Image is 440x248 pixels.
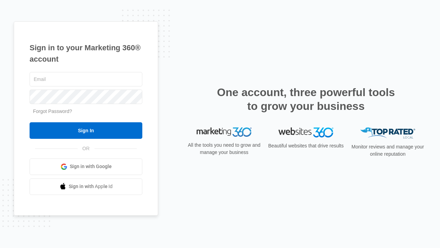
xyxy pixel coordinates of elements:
[267,142,344,149] p: Beautiful websites that drive results
[215,85,397,113] h2: One account, three powerful tools to grow your business
[186,142,263,156] p: All the tools you need to grow and manage your business
[360,127,415,139] img: Top Rated Local
[30,42,142,65] h1: Sign in to your Marketing 360® account
[30,178,142,195] a: Sign in with Apple Id
[30,158,142,175] a: Sign in with Google
[69,183,113,190] span: Sign in with Apple Id
[349,143,426,158] p: Monitor reviews and manage your online reputation
[278,127,333,137] img: Websites 360
[78,145,95,152] span: OR
[197,127,252,137] img: Marketing 360
[33,108,72,114] a: Forgot Password?
[70,163,112,170] span: Sign in with Google
[30,122,142,139] input: Sign In
[30,72,142,86] input: Email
